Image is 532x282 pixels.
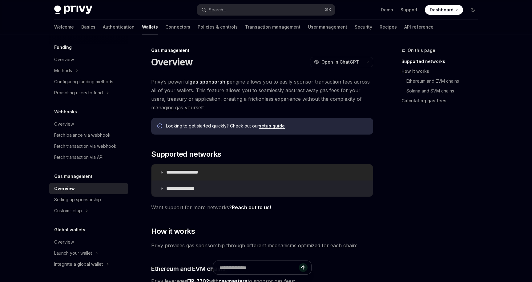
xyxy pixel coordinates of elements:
a: Welcome [54,20,74,34]
div: Search... [209,6,226,14]
button: Open in ChatGPT [310,57,363,67]
div: Configuring funding methods [54,78,113,85]
div: Launch your wallet [54,249,92,257]
a: Fetch transaction via webhook [49,141,128,152]
span: On this page [408,47,435,54]
div: Overview [54,185,75,192]
button: Toggle Methods section [49,65,128,76]
a: Reach out to us! [232,204,271,211]
a: Setting up sponsorship [49,194,128,205]
span: Privy provides gas sponsorship through different mechanisms optimized for each chain: [151,241,373,250]
span: Want support for more networks? [151,203,373,212]
a: API reference [404,20,433,34]
div: Fetch transaction via API [54,154,103,161]
button: Send message [299,263,308,272]
button: Toggle Launch your wallet section [49,248,128,259]
div: Gas management [151,47,373,53]
h5: Global wallets [54,226,85,233]
a: Demo [381,7,393,13]
a: Calculating gas fees [401,96,483,106]
div: Overview [54,56,74,63]
div: Methods [54,67,72,74]
button: Toggle Custom setup section [49,205,128,216]
a: Solana and SVM chains [401,86,483,96]
h5: Funding [54,44,72,51]
a: Ethereum and EVM chains [401,76,483,86]
h5: Gas management [54,173,92,180]
button: Open search [197,4,335,15]
span: ⌘ K [325,7,331,12]
a: Transaction management [245,20,300,34]
h5: Webhooks [54,108,77,116]
div: Prompting users to fund [54,89,103,96]
img: dark logo [54,6,92,14]
input: Ask a question... [220,261,299,274]
a: Supported networks [401,57,483,66]
span: How it works [151,226,195,236]
a: Basics [81,20,95,34]
button: Toggle dark mode [468,5,478,15]
div: Custom setup [54,207,82,214]
span: Looking to get started quickly? Check out our . [166,123,367,129]
span: Open in ChatGPT [321,59,359,65]
a: Policies & controls [198,20,238,34]
a: Overview [49,183,128,194]
a: Overview [49,54,128,65]
svg: Info [157,123,163,130]
a: Dashboard [425,5,463,15]
div: Integrate a global wallet [54,260,103,268]
a: How it works [401,66,483,76]
a: User management [308,20,347,34]
a: Connectors [165,20,190,34]
a: Recipes [380,20,397,34]
strong: gas sponsorship [189,79,230,85]
a: Authentication [103,20,135,34]
a: Overview [49,119,128,130]
a: Wallets [142,20,158,34]
div: Overview [54,238,74,246]
div: Setting up sponsorship [54,196,101,203]
a: Fetch transaction via API [49,152,128,163]
a: Support [401,7,417,13]
a: Fetch balance via webhook [49,130,128,141]
span: Dashboard [430,7,453,13]
div: Fetch balance via webhook [54,131,111,139]
div: Overview [54,120,74,128]
span: Privy’s powerful engine allows you to easily sponsor transaction fees across all of your wallets.... [151,77,373,112]
a: setup guide [259,123,285,129]
a: Configuring funding methods [49,76,128,87]
span: Supported networks [151,149,221,159]
a: Security [355,20,372,34]
a: Overview [49,237,128,248]
div: Fetch transaction via webhook [54,143,116,150]
button: Toggle Prompting users to fund section [49,87,128,98]
button: Toggle Integrate a global wallet section [49,259,128,270]
h1: Overview [151,57,193,68]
